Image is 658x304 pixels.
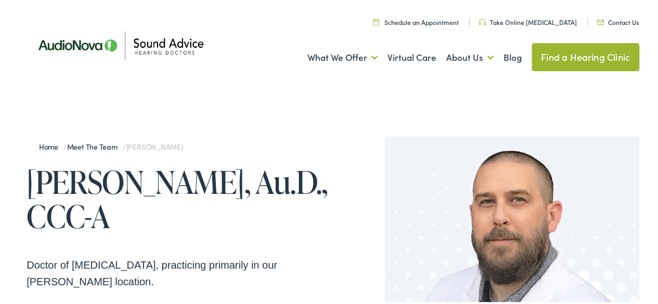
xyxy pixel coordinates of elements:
[126,140,183,150] span: [PERSON_NAME]
[39,140,183,150] span: / /
[532,42,639,70] a: Find a Hearing Clinic
[446,37,494,75] a: About Us
[27,255,333,288] p: Doctor of [MEDICAL_DATA], practicing primarily in our [PERSON_NAME] location.
[307,37,378,75] a: What We Offer
[479,18,486,24] img: Headphone icon in a unique green color, suggesting audio-related services or features.
[479,16,577,25] a: Take Online [MEDICAL_DATA]
[67,140,123,150] a: Meet the Team
[27,163,333,232] h1: [PERSON_NAME], Au.D., CCC-A
[39,140,63,150] a: Home
[388,37,436,75] a: Virtual Care
[504,37,522,75] a: Blog
[373,16,459,25] a: Schedule an Appointment
[597,16,639,25] a: Contact Us
[373,17,379,24] img: Calendar icon in a unique green color, symbolizing scheduling or date-related features.
[597,18,604,23] img: Icon representing mail communication in a unique green color, indicative of contact or communicat...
